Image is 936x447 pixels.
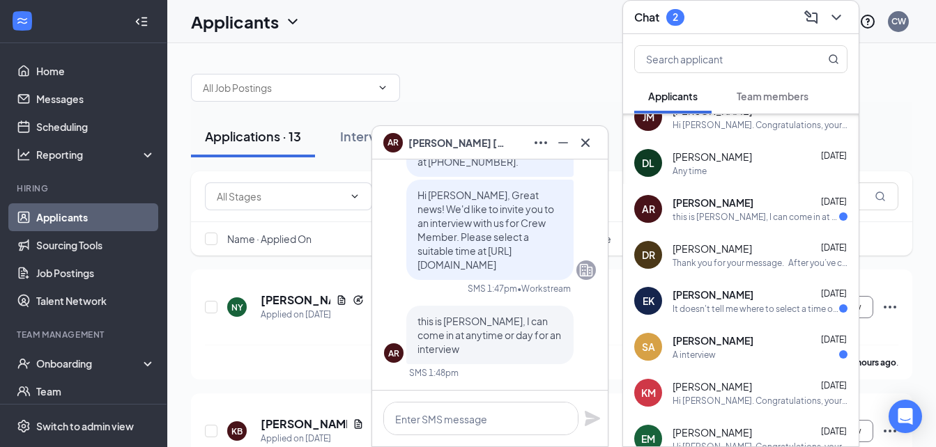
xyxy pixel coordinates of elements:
[821,196,847,207] span: [DATE]
[673,211,839,223] div: this is [PERSON_NAME], I can come in at anytime or day for an interview
[17,148,31,162] svg: Analysis
[642,202,655,216] div: AR
[578,262,594,279] svg: Company
[673,150,752,164] span: [PERSON_NAME]
[821,288,847,299] span: [DATE]
[825,6,847,29] button: ChevronDown
[36,259,155,287] a: Job Postings
[821,334,847,345] span: [DATE]
[828,54,839,65] svg: MagnifyingGlass
[643,110,654,124] div: JM
[17,329,153,340] div: Team Management
[227,232,312,246] span: Name · Applied On
[673,196,753,210] span: [PERSON_NAME]
[673,257,847,269] div: Thank you for your message. After you’ve completed all required application steps—sent to you via...
[284,13,301,30] svg: ChevronDown
[584,410,601,427] svg: Plane
[17,419,31,433] svg: Settings
[673,242,752,256] span: [PERSON_NAME]
[517,283,571,295] span: • Workstream
[891,15,906,27] div: CW
[882,299,898,315] svg: Ellipses
[408,135,506,150] span: [PERSON_NAME] [PERSON_NAME]
[388,347,399,359] div: AR
[673,379,752,393] span: [PERSON_NAME]
[36,203,155,231] a: Applicants
[203,80,371,95] input: All Job Postings
[673,288,753,301] span: [PERSON_NAME]
[340,127,429,145] div: Interviews · 119
[821,426,847,437] span: [DATE]
[821,104,847,115] span: [DATE]
[261,292,330,308] h5: [PERSON_NAME]
[17,356,31,370] svg: UserCheck
[882,423,898,439] svg: Ellipses
[349,191,360,202] svg: ChevronDown
[336,295,347,306] svg: Document
[261,416,347,432] h5: [PERSON_NAME]
[36,419,134,433] div: Switch to admin view
[217,189,344,204] input: All Stages
[135,15,148,29] svg: Collapse
[417,315,561,355] span: this is [PERSON_NAME], I can come in at anytime or day for an interview
[231,425,243,437] div: KB
[673,395,847,407] div: Hi [PERSON_NAME]. Congratulations, your onsite interview with Sonic Drive-In for Carhop or Skatin...
[261,432,364,446] div: Applied on [DATE]
[673,303,839,315] div: It doesn't tell me where to select a time or a link
[574,132,597,154] button: Cross
[36,57,155,85] a: Home
[821,150,847,161] span: [DATE]
[673,425,752,439] span: [PERSON_NAME]
[821,380,847,391] span: [DATE]
[648,90,698,102] span: Applicants
[191,10,279,33] h1: Applicants
[353,418,364,430] svg: Document
[635,46,800,72] input: Search applicant
[642,248,655,262] div: DR
[673,349,716,361] div: A interview
[532,134,549,151] svg: Ellipses
[36,85,155,113] a: Messages
[821,242,847,253] span: [DATE]
[261,308,364,322] div: Applied on [DATE]
[889,400,922,433] div: Open Intercom Messenger
[634,10,659,25] h3: Chat
[641,386,656,400] div: KM
[552,132,574,154] button: Minimize
[803,9,820,26] svg: ComposeMessage
[641,432,655,446] div: EM
[555,134,571,151] svg: Minimize
[875,191,886,202] svg: MagnifyingGlass
[737,90,808,102] span: Team members
[205,127,301,145] div: Applications · 13
[845,357,896,368] b: 17 hours ago
[377,82,388,93] svg: ChevronDown
[673,165,707,177] div: Any time
[828,9,845,26] svg: ChevronDown
[15,14,29,28] svg: WorkstreamLogo
[530,132,552,154] button: Ellipses
[17,182,153,194] div: Hiring
[800,6,822,29] button: ComposeMessage
[673,11,678,23] div: 2
[673,334,753,347] span: [PERSON_NAME]
[409,367,459,379] div: SMS 1:48pm
[468,283,517,295] div: SMS 1:47pm
[36,113,155,141] a: Scheduling
[36,287,155,315] a: Talent Network
[36,356,144,370] div: Onboarding
[417,189,554,271] span: Hi [PERSON_NAME], Great news! We'd like to invite you to an interview with us for Crew Member. Pl...
[353,295,364,306] svg: Reapply
[36,377,155,405] a: Team
[642,340,655,354] div: SA
[577,134,594,151] svg: Cross
[859,13,876,30] svg: QuestionInfo
[642,156,654,170] div: DL
[643,294,654,308] div: EK
[36,231,155,259] a: Sourcing Tools
[36,148,156,162] div: Reporting
[673,119,847,131] div: Hi [PERSON_NAME]. Congratulations, your onsite interview with Sonic Drive-In for Crew Member at [...
[231,301,243,313] div: NY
